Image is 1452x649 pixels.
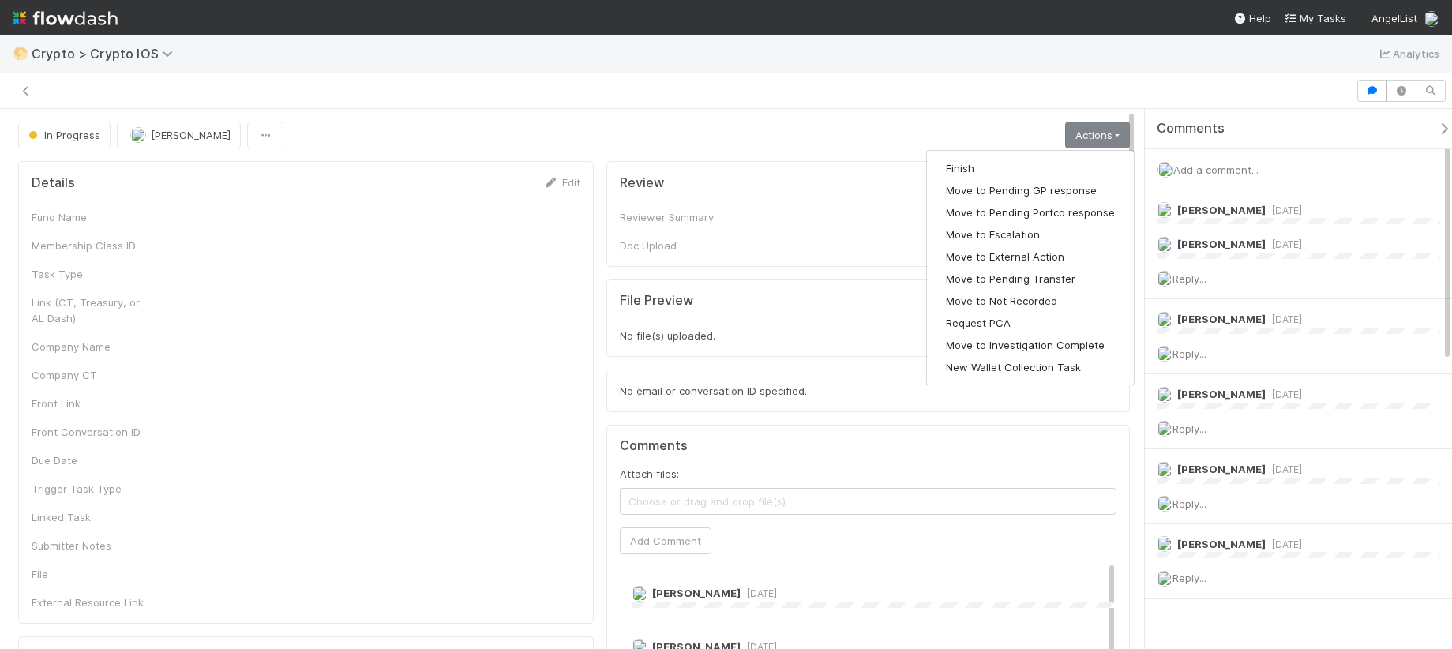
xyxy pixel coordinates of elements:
img: avatar_66854b90-094e-431f-b713-6ac88429a2b8.png [1157,462,1172,478]
img: avatar_66854b90-094e-431f-b713-6ac88429a2b8.png [1157,312,1172,328]
div: Membership Class ID [32,238,150,253]
span: [PERSON_NAME] [1177,238,1266,250]
img: avatar_705b8750-32ac-4031-bf5f-ad93a4909bc8.png [130,127,146,143]
div: File [32,566,150,582]
div: Trigger Task Type [32,481,150,497]
span: [PERSON_NAME] [1177,388,1266,400]
span: [PERSON_NAME] [1177,463,1266,475]
button: Move to Investigation Complete [927,334,1134,356]
img: avatar_705b8750-32ac-4031-bf5f-ad93a4909bc8.png [1424,11,1439,27]
label: Attach files: [620,466,679,482]
button: Request PCA [927,312,1134,334]
div: Front Conversation ID [32,424,150,440]
button: New Wallet Collection Task [927,356,1134,378]
button: Move to Pending Transfer [927,268,1134,290]
div: Help [1233,10,1271,26]
div: Task Type [32,266,150,282]
img: avatar_66854b90-094e-431f-b713-6ac88429a2b8.png [1157,237,1172,253]
a: My Tasks [1284,10,1346,26]
span: Comments [1157,121,1225,137]
img: avatar_66854b90-094e-431f-b713-6ac88429a2b8.png [632,586,647,602]
span: Reply... [1172,497,1206,510]
a: Actions [1065,122,1130,148]
span: [DATE] [1266,204,1302,216]
div: No file(s) uploaded. [620,293,1116,343]
div: Reviewer Summary [620,209,738,225]
img: avatar_705b8750-32ac-4031-bf5f-ad93a4909bc8.png [1157,496,1172,512]
span: Crypto > Crypto IOS [32,46,181,62]
img: avatar_705b8750-32ac-4031-bf5f-ad93a4909bc8.png [1157,346,1172,362]
button: [PERSON_NAME] [117,122,241,148]
div: Fund Name [32,209,150,225]
span: My Tasks [1284,12,1346,24]
span: Add a comment... [1173,163,1259,176]
img: avatar_705b8750-32ac-4031-bf5f-ad93a4909bc8.png [1157,162,1173,178]
span: AngelList [1371,12,1417,24]
span: [DATE] [1266,238,1302,250]
span: [PERSON_NAME] [151,129,231,141]
img: avatar_705b8750-32ac-4031-bf5f-ad93a4909bc8.png [1157,271,1172,287]
span: [PERSON_NAME] [1177,538,1266,550]
a: Edit [543,176,580,189]
span: [PERSON_NAME] [652,587,741,599]
span: [PERSON_NAME] [1177,204,1266,216]
span: 🌕 [13,47,28,60]
span: [PERSON_NAME] [1177,313,1266,325]
div: Submitter Notes [32,538,150,553]
div: External Resource Link [32,595,150,610]
div: Linked Task [32,509,150,525]
button: Move to Not Recorded [927,290,1134,312]
span: Reply... [1172,422,1206,435]
img: avatar_d89a0a80-047e-40c9-bdc2-a2d44e645fd3.png [1157,387,1172,403]
div: Front Link [32,396,150,411]
span: Choose or drag and drop file(s) [621,489,1116,514]
div: Company Name [32,339,150,355]
h5: Review [620,175,664,191]
button: Finish [927,157,1134,179]
span: In Progress [25,129,100,141]
div: Due Date [32,452,150,468]
div: Company CT [32,367,150,383]
button: In Progress [18,122,111,148]
span: [DATE] [1266,388,1302,400]
span: Reply... [1172,572,1206,584]
h5: Comments [620,438,1116,454]
span: No email or conversation ID specified. [620,385,807,397]
img: avatar_705b8750-32ac-4031-bf5f-ad93a4909bc8.png [1157,421,1172,437]
span: Reply... [1172,347,1206,360]
span: [DATE] [1266,538,1302,550]
span: [DATE] [1266,313,1302,325]
button: Add Comment [620,527,711,554]
h5: File Preview [620,293,693,309]
a: Analytics [1377,44,1439,63]
button: Move to Pending GP response [927,179,1134,201]
img: avatar_705b8750-32ac-4031-bf5f-ad93a4909bc8.png [1157,571,1172,587]
span: Reply... [1172,272,1206,285]
span: [DATE] [741,587,777,599]
button: Move to Escalation [927,223,1134,246]
button: Move to Pending Portco response [927,201,1134,223]
div: Doc Upload [620,238,738,253]
h5: Details [32,175,75,191]
img: avatar_d89a0a80-047e-40c9-bdc2-a2d44e645fd3.png [1157,536,1172,552]
button: Move to External Action [927,246,1134,268]
div: Link (CT, Treasury, or AL Dash) [32,294,150,326]
img: logo-inverted-e16ddd16eac7371096b0.svg [13,5,118,32]
img: avatar_d89a0a80-047e-40c9-bdc2-a2d44e645fd3.png [1157,202,1172,218]
span: [DATE] [1266,463,1302,475]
